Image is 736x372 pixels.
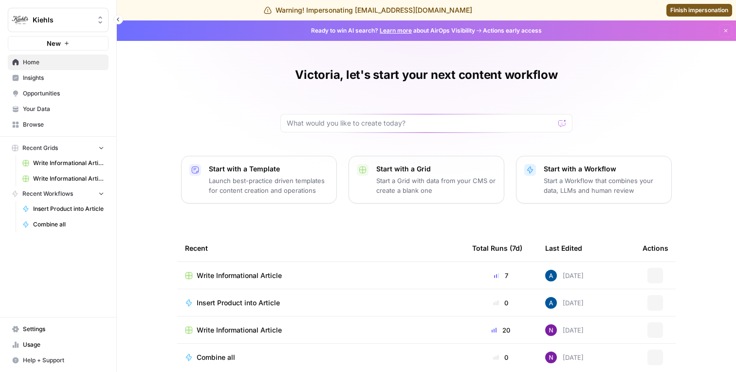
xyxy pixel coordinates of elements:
a: Opportunities [8,86,109,101]
p: Start a Grid with data from your CMS or create a blank one [376,176,496,195]
img: he81ibor8lsei4p3qvg4ugbvimgp [545,297,557,309]
div: Recent [185,235,457,261]
a: Settings [8,321,109,337]
a: Combine all [185,353,457,362]
a: Usage [8,337,109,353]
span: Kiehls [33,15,92,25]
a: Browse [8,117,109,132]
span: Home [23,58,104,67]
span: Recent Grids [22,144,58,152]
div: Warning! Impersonating [EMAIL_ADDRESS][DOMAIN_NAME] [264,5,472,15]
span: Insights [23,74,104,82]
span: Combine all [197,353,235,362]
button: Workspace: Kiehls [8,8,109,32]
img: he81ibor8lsei4p3qvg4ugbvimgp [545,270,557,281]
a: Write Informational Article [18,155,109,171]
div: 0 [472,298,530,308]
p: Start with a Template [209,164,329,174]
div: Total Runs (7d) [472,235,522,261]
a: Write Informational Article [185,325,457,335]
div: [DATE] [545,297,584,309]
span: Your Data [23,105,104,113]
div: [DATE] [545,324,584,336]
div: 7 [472,271,530,280]
span: Write Informational Article [197,271,282,280]
button: Start with a TemplateLaunch best-practice driven templates for content creation and operations [181,156,337,204]
a: Learn more [380,27,412,34]
button: Recent Workflows [8,186,109,201]
span: Settings [23,325,104,334]
span: Usage [23,340,104,349]
div: 20 [472,325,530,335]
a: Home [8,55,109,70]
img: Kiehls Logo [11,11,29,29]
img: kedmmdess6i2jj5txyq6cw0yj4oc [545,352,557,363]
span: Insert Product into Article [33,205,104,213]
button: Recent Grids [8,141,109,155]
a: Finish impersonation [666,4,732,17]
span: Combine all [33,220,104,229]
span: Write Informational Article [33,159,104,167]
button: Start with a GridStart a Grid with data from your CMS or create a blank one [349,156,504,204]
div: Last Edited [545,235,582,261]
button: Help + Support [8,353,109,368]
a: Insert Product into Article [18,201,109,217]
a: Insights [8,70,109,86]
h1: Victoria, let's start your next content workflow [295,67,557,83]
p: Launch best-practice driven templates for content creation and operations [209,176,329,195]
a: Write Informational Article [185,271,457,280]
div: Actions [643,235,668,261]
span: Insert Product into Article [197,298,280,308]
span: Opportunities [23,89,104,98]
a: Insert Product into Article [185,298,457,308]
span: Finish impersonation [670,6,728,15]
span: Write Informational Article [33,174,104,183]
a: Write Informational Article [18,171,109,186]
button: Start with a WorkflowStart a Workflow that combines your data, LLMs and human review [516,156,672,204]
p: Start a Workflow that combines your data, LLMs and human review [544,176,663,195]
p: Start with a Grid [376,164,496,174]
span: Recent Workflows [22,189,73,198]
span: Help + Support [23,356,104,365]
p: Start with a Workflow [544,164,663,174]
span: Actions early access [483,26,542,35]
input: What would you like to create today? [287,118,554,128]
div: [DATE] [545,270,584,281]
span: Ready to win AI search? about AirOps Visibility [311,26,475,35]
button: New [8,36,109,51]
span: Browse [23,120,104,129]
span: Write Informational Article [197,325,282,335]
div: 0 [472,353,530,362]
div: [DATE] [545,352,584,363]
span: New [47,38,61,48]
a: Combine all [18,217,109,232]
img: kedmmdess6i2jj5txyq6cw0yj4oc [545,324,557,336]
a: Your Data [8,101,109,117]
